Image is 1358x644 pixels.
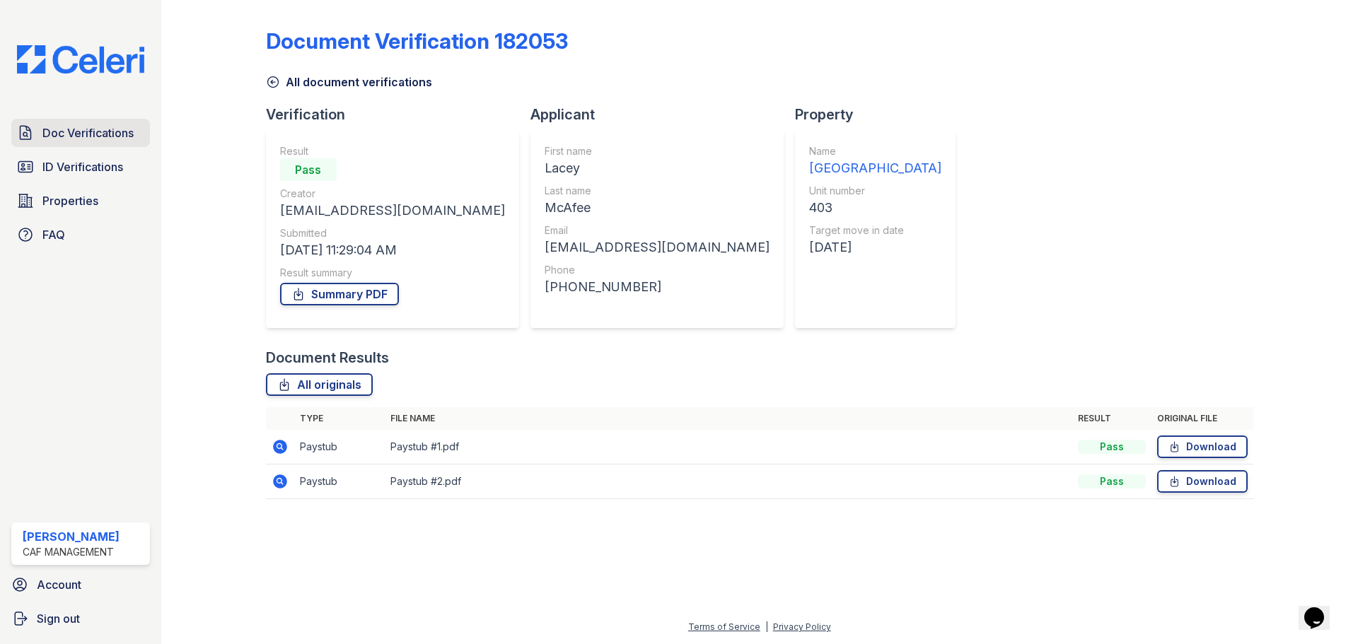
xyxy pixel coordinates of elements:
a: All originals [266,373,373,396]
a: Sign out [6,604,156,633]
th: Type [294,407,385,430]
div: Target move in date [809,223,941,238]
div: [PHONE_NUMBER] [545,277,770,297]
a: FAQ [11,221,150,249]
th: Original file [1151,407,1253,430]
div: Pass [1078,474,1146,488]
a: Privacy Policy [773,621,831,632]
div: [EMAIL_ADDRESS][DOMAIN_NAME] [545,238,770,257]
a: Summary PDF [280,283,399,305]
a: All document verifications [266,74,432,90]
div: Lacey [545,158,770,178]
a: Name [GEOGRAPHIC_DATA] [809,144,941,178]
div: Creator [280,187,505,201]
img: CE_Logo_Blue-a8612792a0a2168367f1c8372b55b34899dd931a85d93a1a3d3e32e68fde9ad4.png [6,45,156,74]
div: Document Results [266,348,389,368]
span: Properties [42,192,98,209]
th: File name [385,407,1072,430]
div: [PERSON_NAME] [23,528,120,545]
div: | [765,621,768,632]
a: Download [1157,435,1248,458]
div: CAF Management [23,545,120,559]
span: FAQ [42,226,65,243]
span: Sign out [37,610,80,627]
div: [EMAIL_ADDRESS][DOMAIN_NAME] [280,201,505,221]
iframe: chat widget [1299,587,1344,630]
span: Doc Verifications [42,124,134,141]
div: McAfee [545,198,770,218]
div: Result [280,144,505,158]
div: Submitted [280,226,505,240]
div: Property [795,105,967,124]
a: Doc Verifications [11,119,150,147]
a: Properties [11,187,150,215]
span: Account [37,576,81,593]
td: Paystub [294,464,385,499]
th: Result [1072,407,1151,430]
div: Result summary [280,266,505,280]
a: Account [6,570,156,599]
div: [DATE] 11:29:04 AM [280,240,505,260]
div: Email [545,223,770,238]
div: Unit number [809,184,941,198]
div: First name [545,144,770,158]
span: ID Verifications [42,158,123,175]
div: Pass [280,158,337,181]
td: Paystub [294,430,385,464]
a: ID Verifications [11,153,150,181]
div: 403 [809,198,941,218]
td: Paystub #2.pdf [385,464,1072,499]
a: Download [1157,470,1248,493]
div: Name [809,144,941,158]
div: Last name [545,184,770,198]
div: Verification [266,105,530,124]
div: [DATE] [809,238,941,257]
div: Pass [1078,440,1146,454]
div: [GEOGRAPHIC_DATA] [809,158,941,178]
a: Terms of Service [688,621,760,632]
td: Paystub #1.pdf [385,430,1072,464]
div: Applicant [530,105,795,124]
div: Phone [545,263,770,277]
div: Document Verification 182053 [266,28,568,54]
